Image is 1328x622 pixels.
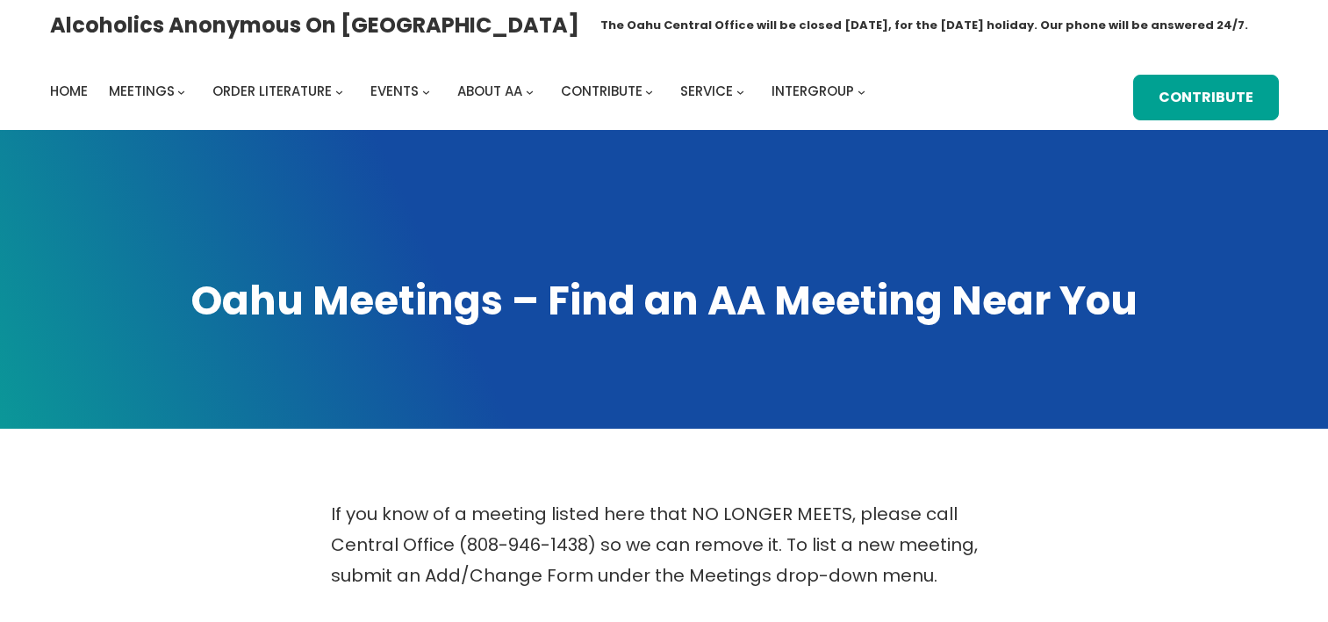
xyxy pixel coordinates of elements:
[50,82,88,100] span: Home
[1133,75,1279,121] a: Contribute
[370,79,419,104] a: Events
[50,79,872,104] nav: Intergroup
[457,82,522,100] span: About AA
[772,79,854,104] a: Intergroup
[645,88,653,96] button: Contribute submenu
[50,6,579,44] a: Alcoholics Anonymous on [GEOGRAPHIC_DATA]
[335,88,343,96] button: Order Literature submenu
[177,88,185,96] button: Meetings submenu
[526,88,534,96] button: About AA submenu
[858,88,865,96] button: Intergroup submenu
[457,79,522,104] a: About AA
[772,82,854,100] span: Intergroup
[680,79,733,104] a: Service
[561,82,642,100] span: Contribute
[331,499,998,591] p: If you know of a meeting listed here that NO LONGER MEETS, please call Central Office (808-946-14...
[212,82,332,100] span: Order Literature
[600,17,1248,34] h1: The Oahu Central Office will be closed [DATE], for the [DATE] holiday. Our phone will be answered...
[50,79,88,104] a: Home
[109,82,175,100] span: Meetings
[422,88,430,96] button: Events submenu
[370,82,419,100] span: Events
[109,79,175,104] a: Meetings
[561,79,642,104] a: Contribute
[680,82,733,100] span: Service
[736,88,744,96] button: Service submenu
[50,274,1279,329] h1: Oahu Meetings – Find an AA Meeting Near You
